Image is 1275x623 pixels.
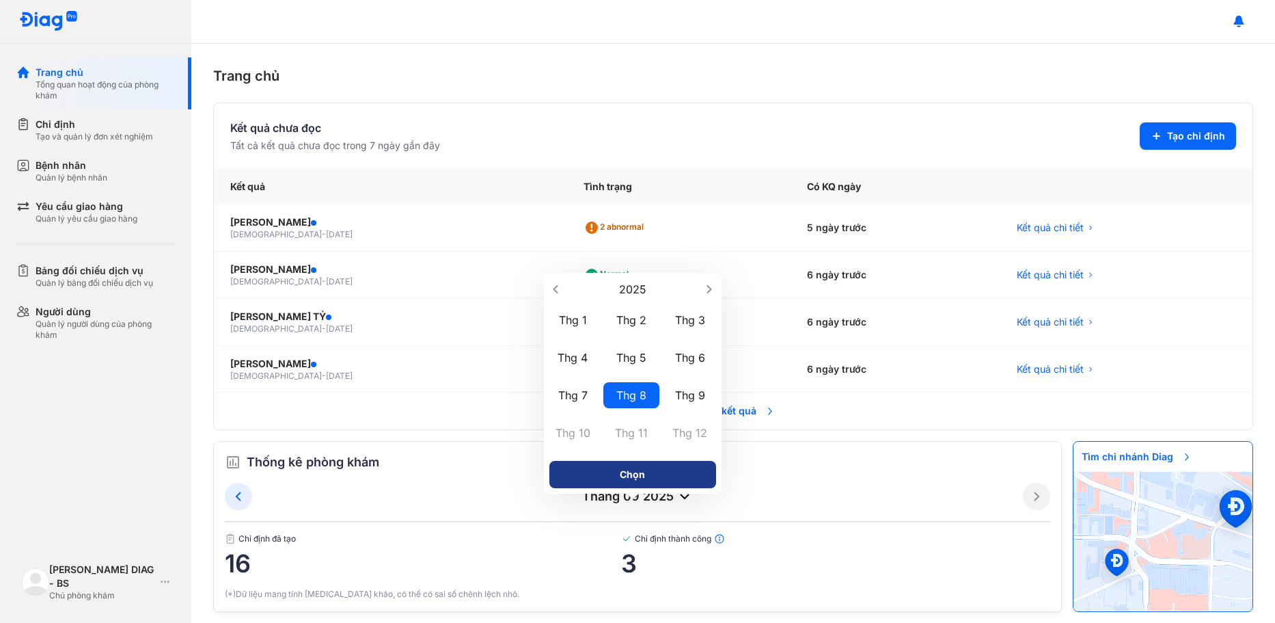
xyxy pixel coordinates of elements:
span: Thống kê phòng khám [247,453,379,472]
div: [PERSON_NAME] [230,357,551,371]
div: Quản lý bệnh nhân [36,172,107,183]
div: Thg 3 [662,307,718,333]
div: Bảng đối chiếu dịch vụ [36,264,153,278]
img: document.50c4cfd0.svg [225,533,236,544]
button: Next year [698,277,722,301]
div: Chỉ định [36,118,153,131]
button: Tạo chỉ định [1140,122,1236,150]
div: Bệnh nhân [36,159,107,172]
span: Tạo chỉ định [1167,129,1225,143]
div: [PERSON_NAME] DIAG - BS [49,563,155,590]
div: Kết quả chưa đọc [230,120,440,136]
div: Thg 4 [545,345,601,371]
div: Có KQ ngày [791,169,1000,204]
div: Thg 6 [662,345,718,371]
span: [DEMOGRAPHIC_DATA] [230,229,322,239]
span: Tìm chi nhánh Diag [1073,442,1201,472]
span: [DEMOGRAPHIC_DATA] [230,276,322,287]
span: [DATE] [326,229,353,239]
div: Thg 10 [545,420,601,446]
span: [DEMOGRAPHIC_DATA] [230,371,322,381]
div: Thg 5 [603,345,659,371]
img: info.7e716105.svg [714,533,725,544]
div: Quản lý người dùng của phòng khám [36,319,175,341]
div: Thg 2 [603,307,659,333]
div: Tổng quan hoạt động của phòng khám [36,79,175,101]
span: [DEMOGRAPHIC_DATA] [230,323,322,334]
span: - [322,229,326,239]
div: 2 abnormal [584,217,649,239]
span: [DATE] [326,371,353,381]
div: [PERSON_NAME] [230,215,551,229]
div: Kết quả [214,169,567,204]
img: checked-green.01cc79e0.svg [621,533,632,544]
div: Open years overlay [568,277,698,301]
img: logo [19,11,78,32]
span: - [322,276,326,287]
div: tháng 09 2025 [252,488,1023,505]
div: Tình trạng [567,169,791,204]
div: [PERSON_NAME] [230,263,551,276]
div: Trang chủ [213,66,1253,86]
div: Normal [584,264,634,286]
span: Kết quả chi tiết [1017,221,1084,235]
div: Quản lý bảng đối chiếu dịch vụ [36,278,153,289]
div: [PERSON_NAME] TỶ [230,310,551,323]
div: Tất cả kết quả chưa đọc trong 7 ngày gần đây [230,139,440,153]
button: Previous year [544,277,568,301]
div: Chủ phòng khám [49,590,155,601]
div: Tạo và quản lý đơn xét nghiệm [36,131,153,142]
span: Chỉ định đã tạo [225,533,621,544]
div: 6 ngày trước [791,346,1000,393]
span: Kết quả chi tiết [1017,268,1084,282]
span: - [322,323,326,334]
img: logo [22,568,49,596]
div: Người dùng [36,305,175,319]
div: Thg 1 [545,307,601,333]
span: 3 [621,550,1050,577]
div: 5 ngày trước [791,204,1000,252]
span: Tất cả kết quả [683,396,784,426]
span: 16 [225,550,621,577]
div: Thg 11 [603,420,659,446]
div: Thg 8 [603,382,659,408]
div: Thg 7 [545,382,601,408]
img: order.5a6da16c.svg [225,454,241,470]
div: Trang chủ [36,66,175,79]
div: Thg 12 [662,420,718,446]
span: - [322,371,326,381]
div: Yêu cầu giao hàng [36,200,137,213]
div: (*)Dữ liệu mang tính [MEDICAL_DATA] khảo, có thể có sai số chênh lệch nhỏ. [225,588,1050,600]
span: [DATE] [326,276,353,287]
div: Quản lý yêu cầu giao hàng [36,213,137,224]
div: 6 ngày trước [791,252,1000,299]
span: Chỉ định thành công [621,533,1050,544]
span: Kết quả chi tiết [1017,315,1084,329]
button: Chọn [549,461,716,488]
span: Kết quả chi tiết [1017,362,1084,376]
div: Thg 9 [662,382,718,408]
span: [DATE] [326,323,353,334]
div: 6 ngày trước [791,299,1000,346]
